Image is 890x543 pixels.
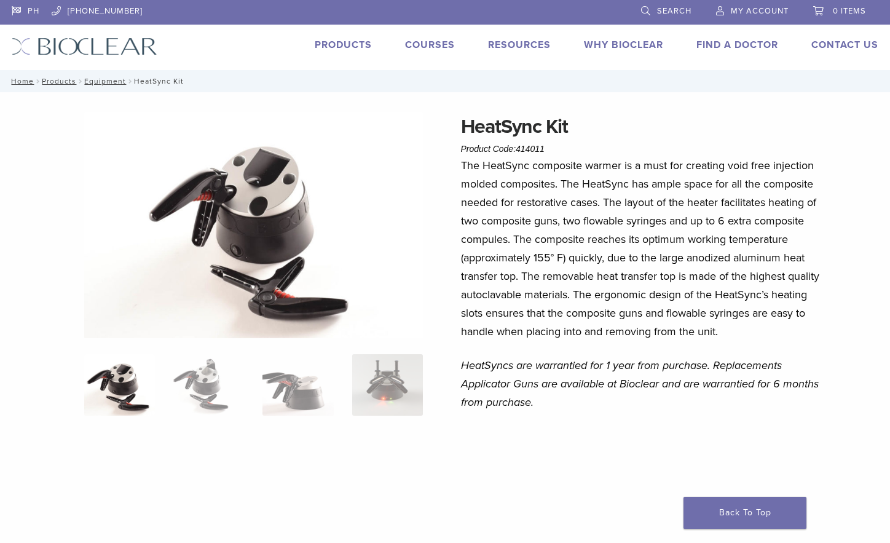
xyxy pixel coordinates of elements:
a: Why Bioclear [584,39,663,51]
a: Contact Us [811,39,878,51]
a: Products [315,39,372,51]
span: Product Code: [461,144,545,154]
img: HeatSync-Kit-4-324x324.jpg [84,354,155,416]
a: Resources [488,39,551,51]
h1: HeatSync Kit [461,112,822,141]
a: Home [7,77,34,85]
span: / [126,78,134,84]
img: HeatSync Kit - Image 3 [262,354,333,416]
p: The HeatSync composite warmer is a must for creating void free injection molded composites. The H... [461,156,822,341]
nav: HeatSync Kit [2,70,888,92]
span: Search [657,6,691,16]
span: 0 items [833,6,866,16]
span: / [76,78,84,84]
span: / [34,78,42,84]
img: HeatSync Kit-4 [84,112,423,339]
a: Products [42,77,76,85]
a: Back To Top [683,497,806,529]
img: HeatSync Kit - Image 2 [173,354,244,416]
a: Equipment [84,77,126,85]
img: HeatSync Kit - Image 4 [352,354,423,416]
img: Bioclear [12,38,157,55]
span: 414011 [516,144,545,154]
a: Courses [405,39,455,51]
a: Find A Doctor [696,39,778,51]
em: HeatSyncs are warrantied for 1 year from purchase. Replacements Applicator Guns are available at ... [461,359,819,409]
span: My Account [731,6,789,16]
